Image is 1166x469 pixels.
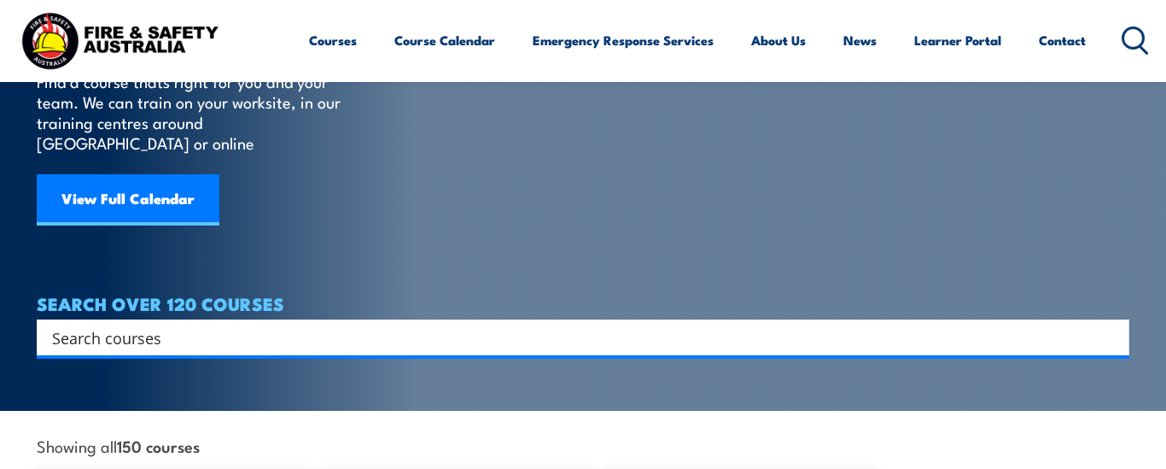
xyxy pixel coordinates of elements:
[55,325,1095,349] form: Search form
[37,174,219,226] a: View Full Calendar
[1039,20,1086,61] a: Contact
[394,20,495,61] a: Course Calendar
[533,20,714,61] a: Emergency Response Services
[37,437,200,454] span: Showing all
[117,434,200,457] strong: 150 courses
[309,20,357,61] a: Courses
[914,20,1001,61] a: Learner Portal
[52,325,1092,350] input: Search input
[843,20,877,61] a: News
[37,294,1129,313] h4: SEARCH OVER 120 COURSES
[37,71,348,153] p: Find a course thats right for you and your team. We can train on your worksite, in our training c...
[751,20,806,61] a: About Us
[1099,325,1123,349] button: Search magnifier button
